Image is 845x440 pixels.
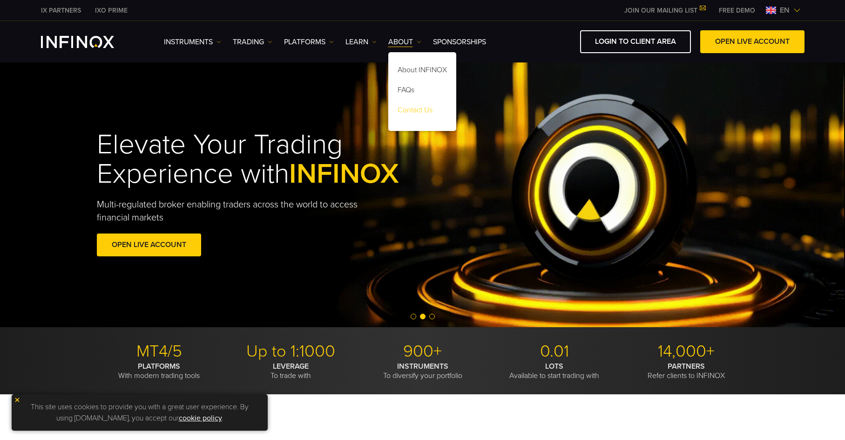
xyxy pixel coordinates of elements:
p: 14,000+ [624,341,749,362]
strong: LEVERAGE [273,362,309,371]
h1: Elevate Your Trading Experience with [97,130,442,189]
a: LOGIN TO CLIENT AREA [580,30,691,53]
a: INFINOX [88,6,135,15]
a: TRADING [233,36,272,48]
img: yellow close icon [14,397,20,403]
a: Instruments [164,36,221,48]
p: Refer clients to INFINOX [624,362,749,380]
span: INFINOX [289,157,399,191]
p: 900+ [360,341,485,362]
a: FAQs [388,82,456,102]
p: With modern trading tools [97,362,222,380]
strong: PLATFORMS [138,362,180,371]
a: cookie policy [179,413,222,423]
p: This site uses cookies to provide you with a great user experience. By using [DOMAIN_NAME], you a... [16,399,263,426]
a: INFINOX Logo [41,36,136,48]
span: Go to slide 3 [429,314,435,319]
span: Go to slide 1 [411,314,416,319]
p: Available to start trading with [492,362,617,380]
a: PLATFORMS [284,36,334,48]
p: 0.01 [492,341,617,362]
a: ABOUT [388,36,421,48]
a: INFINOX MENU [712,6,762,15]
a: OPEN LIVE ACCOUNT [97,234,201,256]
a: About INFINOX [388,62,456,82]
p: Up to 1:1000 [229,341,353,362]
strong: INSTRUMENTS [397,362,448,371]
p: To trade with [229,362,353,380]
p: To diversify your portfolio [360,362,485,380]
a: INFINOX [34,6,88,15]
a: SPONSORSHIPS [433,36,486,48]
a: Contact Us [388,102,456,122]
p: Multi-regulated broker enabling traders across the world to access financial markets [97,198,373,224]
a: JOIN OUR MAILING LIST [617,7,712,14]
span: en [776,5,793,16]
a: OPEN LIVE ACCOUNT [700,30,804,53]
a: Learn [345,36,377,48]
strong: LOTS [545,362,563,371]
span: Go to slide 2 [420,314,426,319]
p: MT4/5 [97,341,222,362]
strong: PARTNERS [668,362,705,371]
